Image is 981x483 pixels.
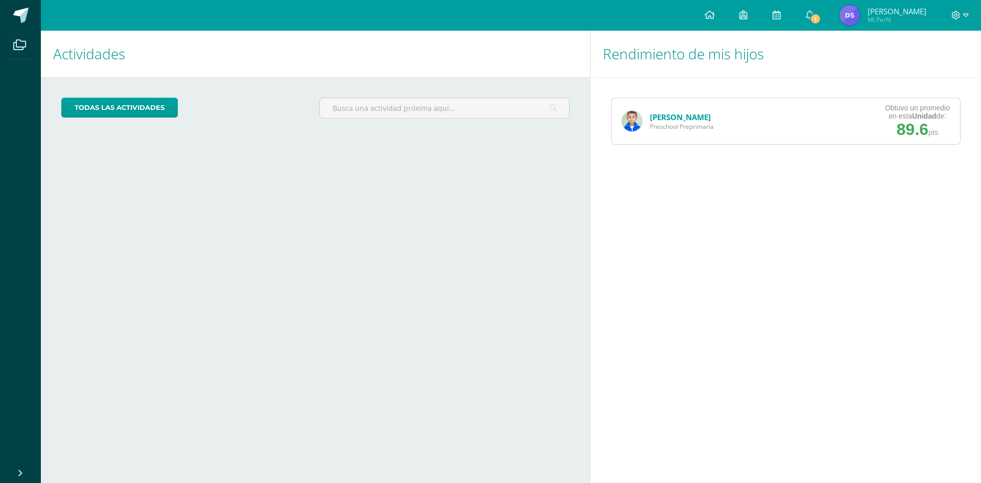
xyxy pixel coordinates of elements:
span: Mi Perfil [868,15,926,24]
h1: Rendimiento de mis hijos [603,31,969,77]
img: 5ad5cfdaed75a191302d81c4abffbf41.png [839,5,860,26]
span: [PERSON_NAME] [868,6,926,16]
span: 1 [810,13,821,25]
img: 9b55f1befdfa83da9ddab330996efed1.png [622,111,642,131]
a: [PERSON_NAME] [650,112,711,122]
h1: Actividades [53,31,578,77]
span: pts [928,128,938,136]
a: todas las Actividades [61,98,178,118]
span: 89.6 [897,120,928,139]
input: Busca una actividad próxima aquí... [320,98,569,118]
div: Obtuvo un promedio en esta de: [885,104,950,120]
strong: Unidad [912,112,936,120]
span: Preschool Preprimaria [650,122,714,131]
